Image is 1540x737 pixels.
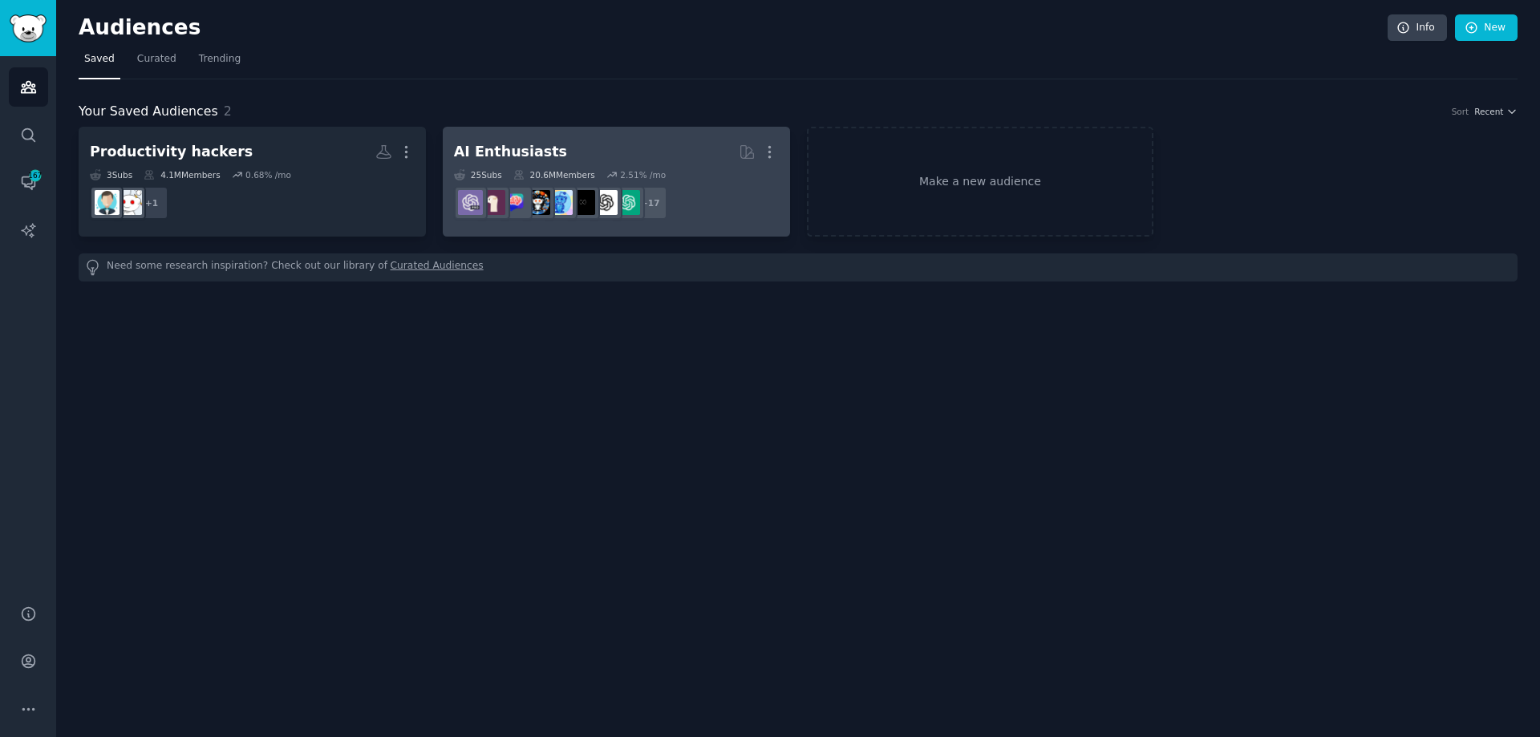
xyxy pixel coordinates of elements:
[615,190,640,215] img: ChatGPT
[1474,106,1503,117] span: Recent
[144,169,220,180] div: 4.1M Members
[9,163,48,202] a: 167
[199,52,241,67] span: Trending
[137,52,176,67] span: Curated
[224,103,232,119] span: 2
[90,142,253,162] div: Productivity hackers
[10,14,47,43] img: GummySearch logo
[443,127,790,237] a: AI Enthusiasts25Subs20.6MMembers2.51% /mo+17ChatGPTOpenAIArtificialInteligenceartificialaiArtChat...
[458,190,483,215] img: ChatGPTPro
[525,190,550,215] img: aiArt
[807,127,1154,237] a: Make a new audience
[1388,14,1447,42] a: Info
[634,186,667,220] div: + 17
[95,190,120,215] img: butleroy
[90,169,132,180] div: 3 Sub s
[117,190,142,215] img: productivity
[193,47,246,79] a: Trending
[513,169,595,180] div: 20.6M Members
[245,169,291,180] div: 0.68 % /mo
[548,190,573,215] img: artificial
[454,169,502,180] div: 25 Sub s
[132,47,182,79] a: Curated
[503,190,528,215] img: ChatGPTPromptGenius
[135,186,168,220] div: + 1
[620,169,666,180] div: 2.51 % /mo
[79,15,1388,41] h2: Audiences
[593,190,618,215] img: OpenAI
[84,52,115,67] span: Saved
[1452,106,1469,117] div: Sort
[79,102,218,122] span: Your Saved Audiences
[1455,14,1518,42] a: New
[570,190,595,215] img: ArtificialInteligence
[79,253,1518,281] div: Need some research inspiration? Check out our library of
[1474,106,1518,117] button: Recent
[79,47,120,79] a: Saved
[28,170,43,181] span: 167
[79,127,426,237] a: Productivity hackers3Subs4.1MMembers0.68% /mo+1productivitybutleroy
[454,142,567,162] div: AI Enthusiasts
[391,259,484,276] a: Curated Audiences
[480,190,505,215] img: LocalLLaMA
